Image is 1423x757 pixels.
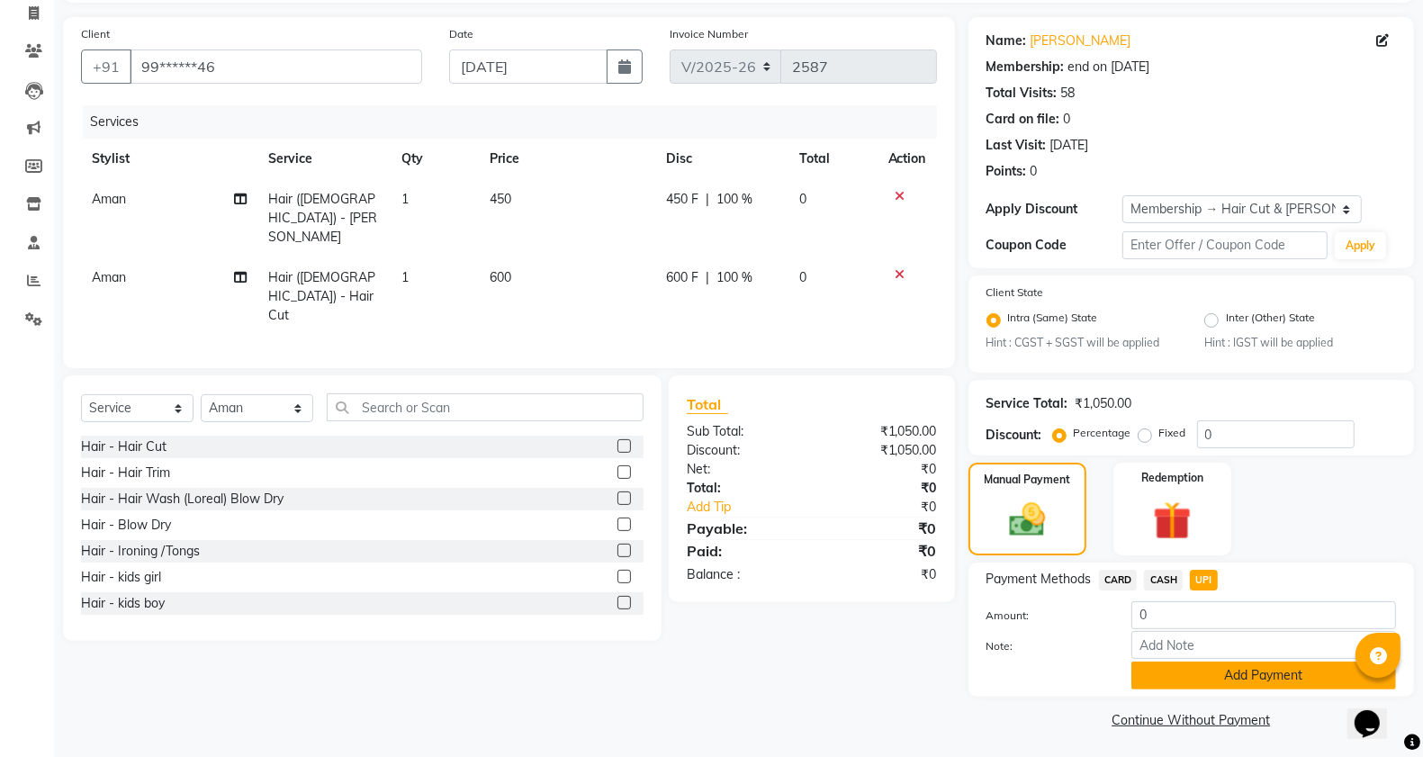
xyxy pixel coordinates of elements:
[1122,231,1328,259] input: Enter Offer / Coupon Code
[986,58,1065,77] div: Membership:
[878,139,937,179] th: Action
[1335,232,1386,259] button: Apply
[716,190,752,209] span: 100 %
[986,284,1044,301] label: Client State
[479,139,655,179] th: Price
[81,26,110,42] label: Client
[670,26,748,42] label: Invoice Number
[986,136,1047,155] div: Last Visit:
[673,460,812,479] div: Net:
[1144,570,1183,590] span: CASH
[1141,497,1202,544] img: _gift.svg
[986,200,1123,219] div: Apply Discount
[673,422,812,441] div: Sub Total:
[973,608,1119,624] label: Amount:
[268,191,377,245] span: Hair ([DEMOGRAPHIC_DATA]) - [PERSON_NAME]
[81,139,257,179] th: Stylist
[81,50,131,84] button: +91
[799,269,806,285] span: 0
[812,422,950,441] div: ₹1,050.00
[788,139,878,179] th: Total
[1064,110,1071,129] div: 0
[268,269,375,323] span: Hair ([DEMOGRAPHIC_DATA]) - Hair Cut
[92,191,126,207] span: Aman
[835,498,950,517] div: ₹0
[81,464,170,482] div: Hair - Hair Trim
[327,393,644,421] input: Search or Scan
[998,499,1057,540] img: _cash.svg
[81,568,161,587] div: Hair - kids girl
[1008,310,1098,331] label: Intra (Same) State
[716,268,752,287] span: 100 %
[706,268,709,287] span: |
[1031,32,1131,50] a: [PERSON_NAME]
[812,479,950,498] div: ₹0
[666,268,698,287] span: 600 F
[673,441,812,460] div: Discount:
[257,139,391,179] th: Service
[490,269,511,285] span: 600
[986,110,1060,129] div: Card on file:
[1159,425,1186,441] label: Fixed
[1141,470,1203,486] label: Redemption
[401,269,409,285] span: 1
[1061,84,1076,103] div: 58
[986,162,1027,181] div: Points:
[92,269,126,285] span: Aman
[673,479,812,498] div: Total:
[812,441,950,460] div: ₹1,050.00
[812,460,950,479] div: ₹0
[986,394,1068,413] div: Service Total:
[81,490,284,509] div: Hair - Hair Wash (Loreal) Blow Dry
[673,565,812,584] div: Balance :
[81,542,200,561] div: Hair - Ironing /Tongs
[130,50,422,84] input: Search by Name/Mobile/Email/Code
[81,437,167,456] div: Hair - Hair Cut
[812,540,950,562] div: ₹0
[666,190,698,209] span: 450 F
[1068,58,1150,77] div: end on [DATE]
[655,139,788,179] th: Disc
[673,498,834,517] a: Add Tip
[490,191,511,207] span: 450
[673,540,812,562] div: Paid:
[973,638,1119,654] label: Note:
[391,139,479,179] th: Qty
[706,190,709,209] span: |
[81,594,165,613] div: Hair - kids boy
[83,105,950,139] div: Services
[812,565,950,584] div: ₹0
[984,472,1070,488] label: Manual Payment
[1131,662,1396,689] button: Add Payment
[1074,425,1131,441] label: Percentage
[986,32,1027,50] div: Name:
[812,518,950,539] div: ₹0
[1131,631,1396,659] input: Add Note
[986,84,1058,103] div: Total Visits:
[687,395,728,414] span: Total
[1050,136,1089,155] div: [DATE]
[1131,601,1396,629] input: Amount
[986,335,1178,351] small: Hint : CGST + SGST will be applied
[1076,394,1132,413] div: ₹1,050.00
[1347,685,1405,739] iframe: chat widget
[972,711,1410,730] a: Continue Without Payment
[1031,162,1038,181] div: 0
[81,516,171,535] div: Hair - Blow Dry
[986,426,1042,445] div: Discount:
[1204,335,1396,351] small: Hint : IGST will be applied
[986,570,1092,589] span: Payment Methods
[401,191,409,207] span: 1
[449,26,473,42] label: Date
[986,236,1123,255] div: Coupon Code
[673,518,812,539] div: Payable:
[799,191,806,207] span: 0
[1190,570,1218,590] span: UPI
[1226,310,1315,331] label: Inter (Other) State
[1099,570,1138,590] span: CARD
